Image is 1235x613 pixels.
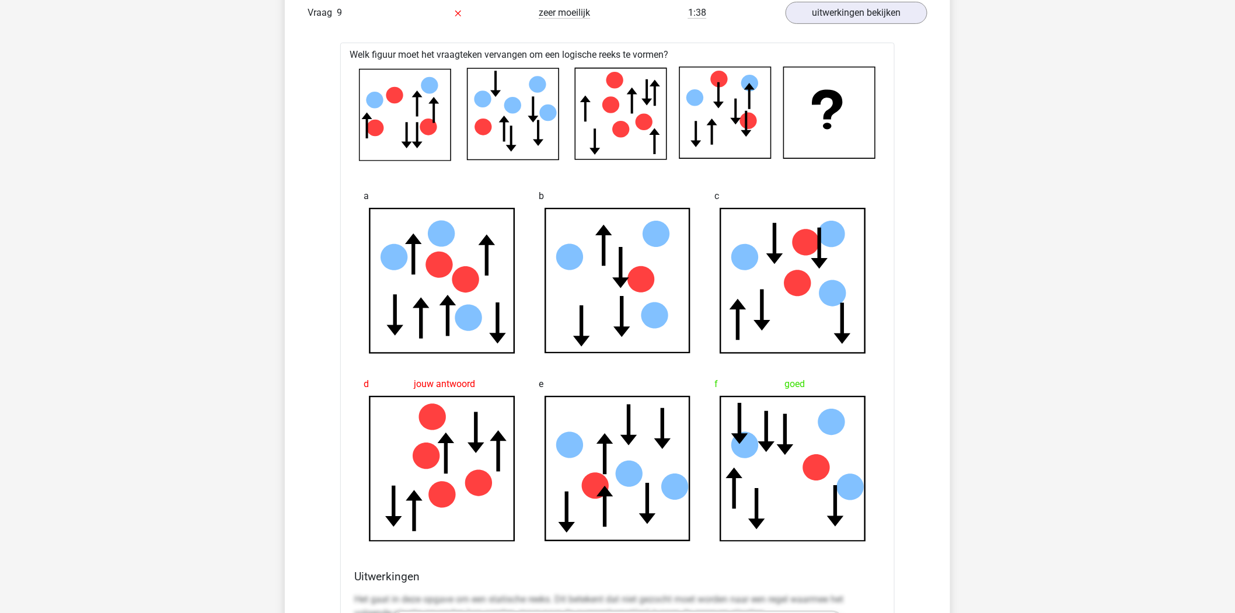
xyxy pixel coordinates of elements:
span: 9 [337,7,342,18]
span: d [364,372,369,396]
div: goed [714,372,871,396]
a: uitwerkingen bekijken [786,2,927,24]
div: jouw antwoord [364,372,521,396]
span: f [714,372,718,396]
span: c [714,184,719,208]
span: 1:38 [688,7,706,19]
h4: Uitwerkingen [354,570,881,583]
span: zeer moeilijk [539,7,590,19]
span: a [364,184,369,208]
span: e [539,372,544,396]
span: b [539,184,545,208]
span: Vraag [308,6,337,20]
